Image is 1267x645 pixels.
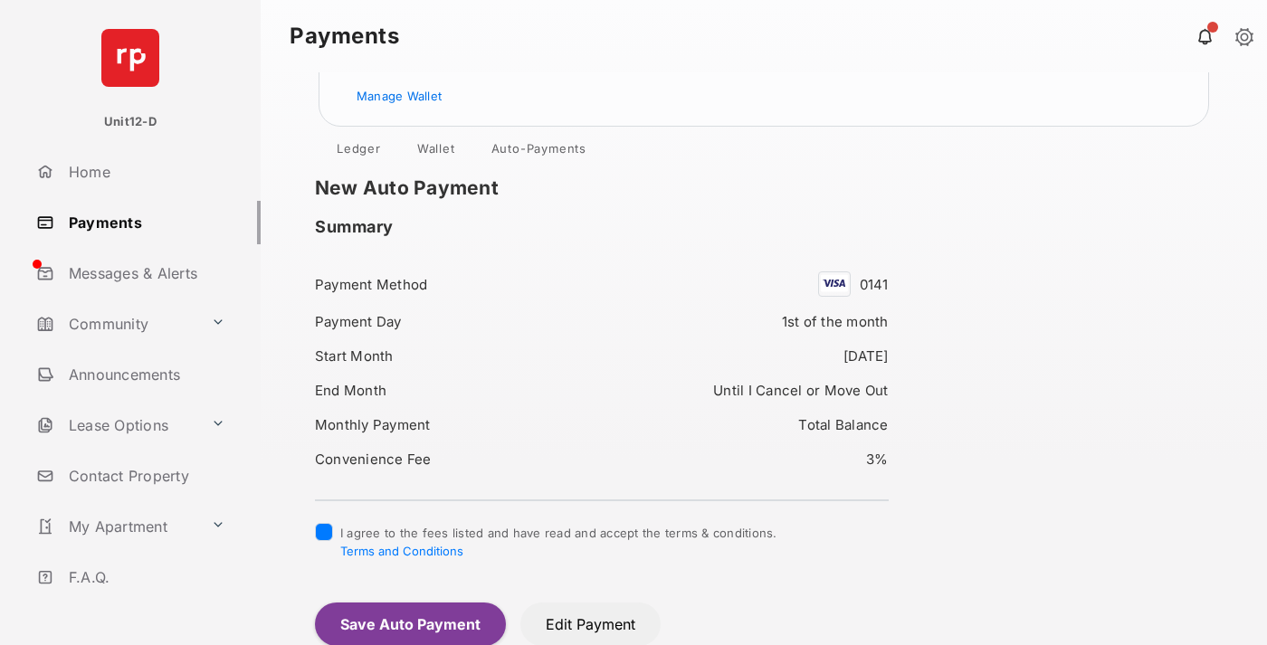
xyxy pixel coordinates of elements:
[315,177,916,199] h1: New Auto Payment
[315,447,590,471] div: Convenience Fee
[315,378,590,403] div: End Month
[29,454,261,498] a: Contact Property
[340,544,463,558] button: I agree to the fees listed and have read and accept the terms & conditions.
[340,526,777,558] span: I agree to the fees listed and have read and accept the terms & conditions.
[322,141,395,163] a: Ledger
[477,141,601,163] a: Auto-Payments
[315,344,590,368] div: Start Month
[315,413,590,437] div: Monthly Payment
[315,272,590,297] div: Payment Method
[104,113,157,131] p: Unit12-D
[29,251,261,295] a: Messages & Alerts
[782,313,889,330] span: 1st of the month
[29,555,261,599] a: F.A.Q.
[290,25,399,47] strong: Payments
[29,302,204,346] a: Community
[843,347,889,365] span: [DATE]
[357,89,442,103] a: Manage Wallet
[613,447,888,471] div: 3%
[798,416,888,433] span: Total Balance
[29,353,261,396] a: Announcements
[29,403,204,447] a: Lease Options
[29,505,204,548] a: My Apartment
[315,309,590,334] div: Payment Day
[315,217,394,237] h2: Summary
[713,382,888,399] span: Until I Cancel or Move Out
[29,201,261,244] a: Payments
[403,141,470,163] a: Wallet
[101,29,159,87] img: svg+xml;base64,PHN2ZyB4bWxucz0iaHR0cDovL3d3dy53My5vcmcvMjAwMC9zdmciIHdpZHRoPSI2NCIgaGVpZ2h0PSI2NC...
[860,276,889,293] span: 0141
[29,150,261,194] a: Home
